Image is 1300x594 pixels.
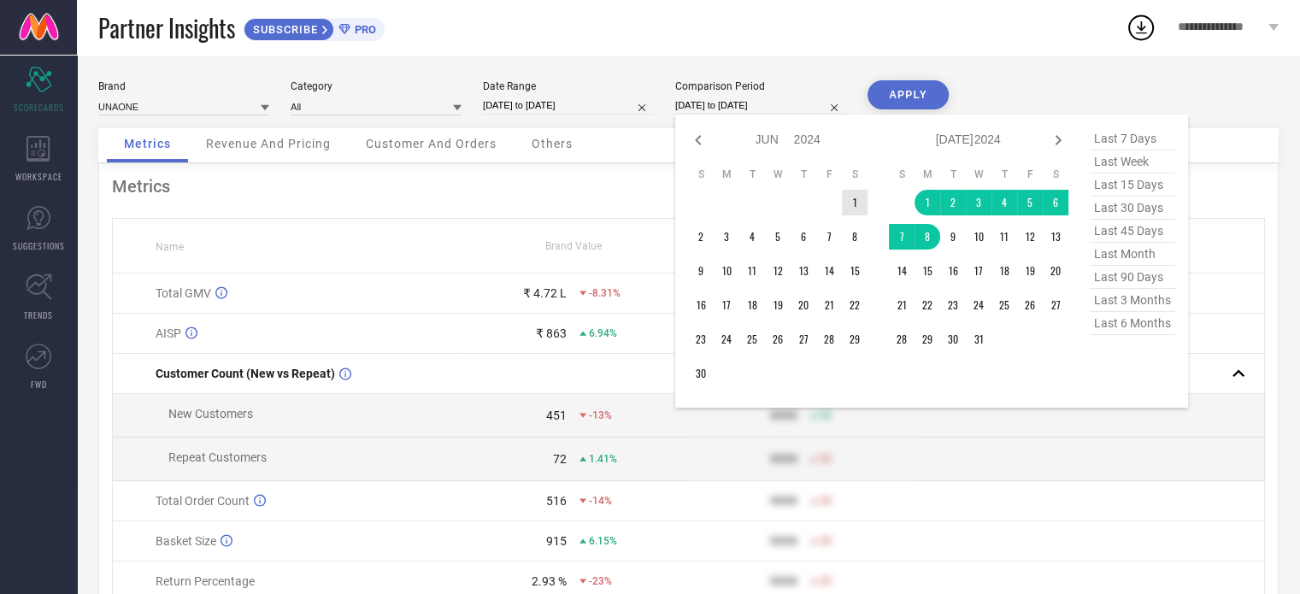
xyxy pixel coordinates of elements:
[1090,127,1175,150] span: last 7 days
[688,168,714,181] th: Sunday
[739,258,765,284] td: Tue Jun 11 2024
[688,292,714,318] td: Sun Jun 16 2024
[156,574,255,588] span: Return Percentage
[1090,197,1175,220] span: last 30 days
[589,409,612,421] span: -13%
[966,292,991,318] td: Wed Jul 24 2024
[765,224,791,250] td: Wed Jun 05 2024
[536,326,567,340] div: ₹ 863
[940,292,966,318] td: Tue Jul 23 2024
[739,326,765,352] td: Tue Jun 25 2024
[688,130,709,150] div: Previous month
[915,190,940,215] td: Mon Jul 01 2024
[15,170,62,183] span: WORKSPACE
[739,224,765,250] td: Tue Jun 04 2024
[156,494,250,508] span: Total Order Count
[589,495,612,507] span: -14%
[966,258,991,284] td: Wed Jul 17 2024
[915,292,940,318] td: Mon Jul 22 2024
[791,292,816,318] td: Thu Jun 20 2024
[816,326,842,352] td: Fri Jun 28 2024
[532,137,573,150] span: Others
[1017,258,1043,284] td: Fri Jul 19 2024
[765,258,791,284] td: Wed Jun 12 2024
[14,101,64,114] span: SCORECARDS
[889,292,915,318] td: Sun Jul 21 2024
[889,258,915,284] td: Sun Jul 14 2024
[770,409,797,422] div: 9999
[24,309,53,321] span: TRENDS
[1017,224,1043,250] td: Fri Jul 12 2024
[112,176,1265,197] div: Metrics
[1090,220,1175,243] span: last 45 days
[688,326,714,352] td: Sun Jun 23 2024
[940,224,966,250] td: Tue Jul 09 2024
[675,97,846,115] input: Select comparison period
[820,453,832,465] span: 50
[1090,150,1175,173] span: last week
[1090,289,1175,312] span: last 3 months
[546,534,567,548] div: 915
[1090,173,1175,197] span: last 15 days
[915,258,940,284] td: Mon Jul 15 2024
[791,326,816,352] td: Thu Jun 27 2024
[13,239,65,252] span: SUGGESTIONS
[791,168,816,181] th: Thursday
[291,80,462,92] div: Category
[739,292,765,318] td: Tue Jun 18 2024
[991,258,1017,284] td: Thu Jul 18 2024
[1048,130,1068,150] div: Next month
[589,327,617,339] span: 6.94%
[532,574,567,588] div: 2.93 %
[1090,312,1175,335] span: last 6 months
[915,326,940,352] td: Mon Jul 29 2024
[589,535,617,547] span: 6.15%
[31,378,47,391] span: FWD
[842,326,868,352] td: Sat Jun 29 2024
[688,224,714,250] td: Sun Jun 02 2024
[1090,266,1175,289] span: last 90 days
[770,574,797,588] div: 9999
[842,168,868,181] th: Saturday
[966,190,991,215] td: Wed Jul 03 2024
[842,190,868,215] td: Sat Jun 01 2024
[1017,292,1043,318] td: Fri Jul 26 2024
[714,292,739,318] td: Mon Jun 17 2024
[206,137,331,150] span: Revenue And Pricing
[765,168,791,181] th: Wednesday
[366,137,497,150] span: Customer And Orders
[98,80,269,92] div: Brand
[915,168,940,181] th: Monday
[765,326,791,352] td: Wed Jun 26 2024
[820,495,832,507] span: 50
[791,224,816,250] td: Thu Jun 06 2024
[842,292,868,318] td: Sat Jun 22 2024
[1043,168,1068,181] th: Saturday
[553,452,567,466] div: 72
[350,23,376,36] span: PRO
[915,224,940,250] td: Mon Jul 08 2024
[868,80,949,109] button: APPLY
[889,168,915,181] th: Sunday
[244,23,322,36] span: SUBSCRIBE
[889,224,915,250] td: Sun Jul 07 2024
[1043,224,1068,250] td: Sat Jul 13 2024
[842,258,868,284] td: Sat Jun 15 2024
[816,292,842,318] td: Fri Jun 21 2024
[546,494,567,508] div: 516
[483,80,654,92] div: Date Range
[966,224,991,250] td: Wed Jul 10 2024
[1090,243,1175,266] span: last month
[156,326,181,340] span: AISP
[966,326,991,352] td: Wed Jul 31 2024
[816,224,842,250] td: Fri Jun 07 2024
[168,407,253,421] span: New Customers
[940,326,966,352] td: Tue Jul 30 2024
[770,494,797,508] div: 9999
[546,409,567,422] div: 451
[820,575,832,587] span: 50
[589,575,612,587] span: -23%
[124,137,171,150] span: Metrics
[940,258,966,284] td: Tue Jul 16 2024
[1126,12,1156,43] div: Open download list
